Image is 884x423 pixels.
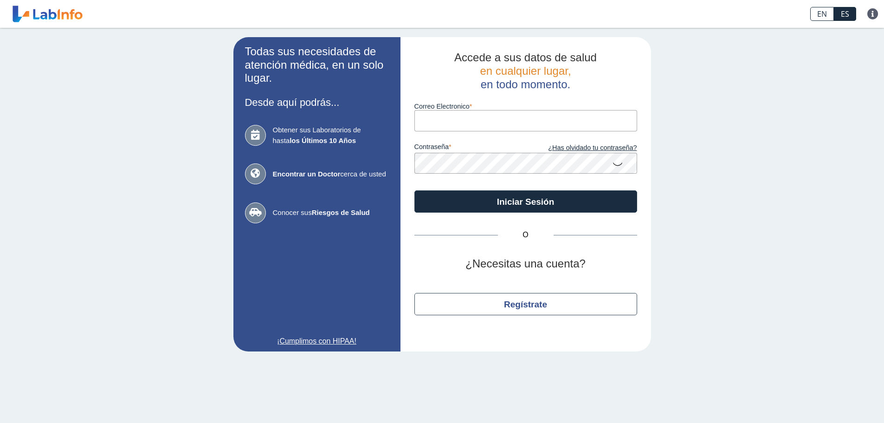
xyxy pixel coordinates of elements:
b: los Últimos 10 Años [290,137,356,144]
span: cerca de usted [273,169,389,180]
a: ¡Cumplimos con HIPAA! [245,336,389,347]
span: Conocer sus [273,208,389,218]
button: Iniciar Sesión [414,190,637,213]
span: en cualquier lugar, [480,65,571,77]
a: EN [810,7,834,21]
span: en todo momento. [481,78,570,91]
label: contraseña [414,143,526,153]
a: ¿Has olvidado tu contraseña? [526,143,637,153]
h2: ¿Necesitas una cuenta? [414,257,637,271]
h3: Desde aquí podrás... [245,97,389,108]
iframe: Help widget launcher [801,387,874,413]
label: Correo Electronico [414,103,637,110]
span: Accede a sus datos de salud [454,51,597,64]
button: Regístrate [414,293,637,315]
a: ES [834,7,856,21]
b: Riesgos de Salud [312,208,370,216]
h2: Todas sus necesidades de atención médica, en un solo lugar. [245,45,389,85]
span: Obtener sus Laboratorios de hasta [273,125,389,146]
span: O [498,229,554,241]
b: Encontrar un Doctor [273,170,341,178]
